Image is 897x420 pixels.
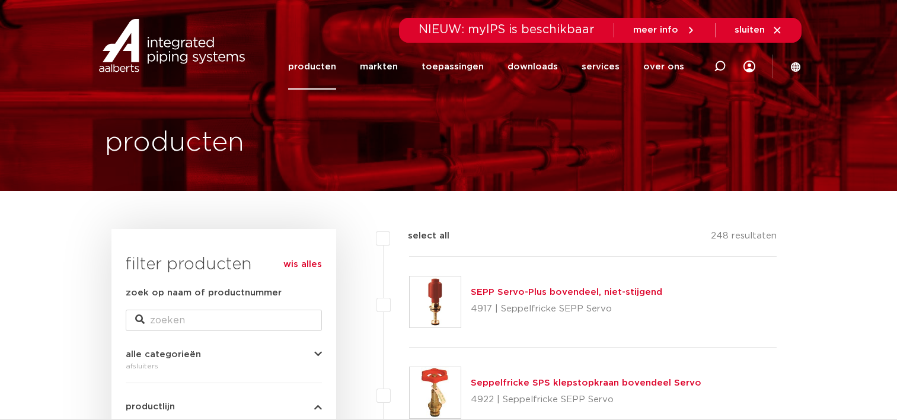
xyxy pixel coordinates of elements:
span: NIEUW: myIPS is beschikbaar [419,24,595,36]
span: alle categorieën [126,350,201,359]
a: downloads [507,44,558,90]
a: markten [360,44,398,90]
p: 248 resultaten [711,229,777,247]
label: zoek op naam of productnummer [126,286,282,300]
input: zoeken [126,310,322,331]
div: afsluiters [126,359,322,373]
span: sluiten [735,26,765,34]
a: toepassingen [422,44,484,90]
button: productlijn [126,402,322,411]
a: Seppelfricke SPS klepstopkraan bovendeel Servo [471,378,701,387]
button: alle categorieën [126,350,322,359]
nav: Menu [288,44,684,90]
span: meer info [633,26,678,34]
a: sluiten [735,25,783,36]
label: select all [390,229,449,243]
a: over ons [643,44,684,90]
span: productlijn [126,402,175,411]
p: 4917 | Seppelfricke SEPP Servo [471,300,662,319]
h1: producten [105,124,244,162]
h3: filter producten [126,253,322,276]
p: 4922 | Seppelfricke SEPP Servo [471,390,701,409]
a: SEPP Servo-Plus bovendeel, niet-stijgend [471,288,662,297]
img: Thumbnail for Seppelfricke SPS klepstopkraan bovendeel Servo [410,367,461,418]
a: meer info [633,25,696,36]
a: wis alles [283,257,322,272]
img: Thumbnail for SEPP Servo-Plus bovendeel, niet-stijgend [410,276,461,327]
a: producten [288,44,336,90]
a: services [582,44,620,90]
